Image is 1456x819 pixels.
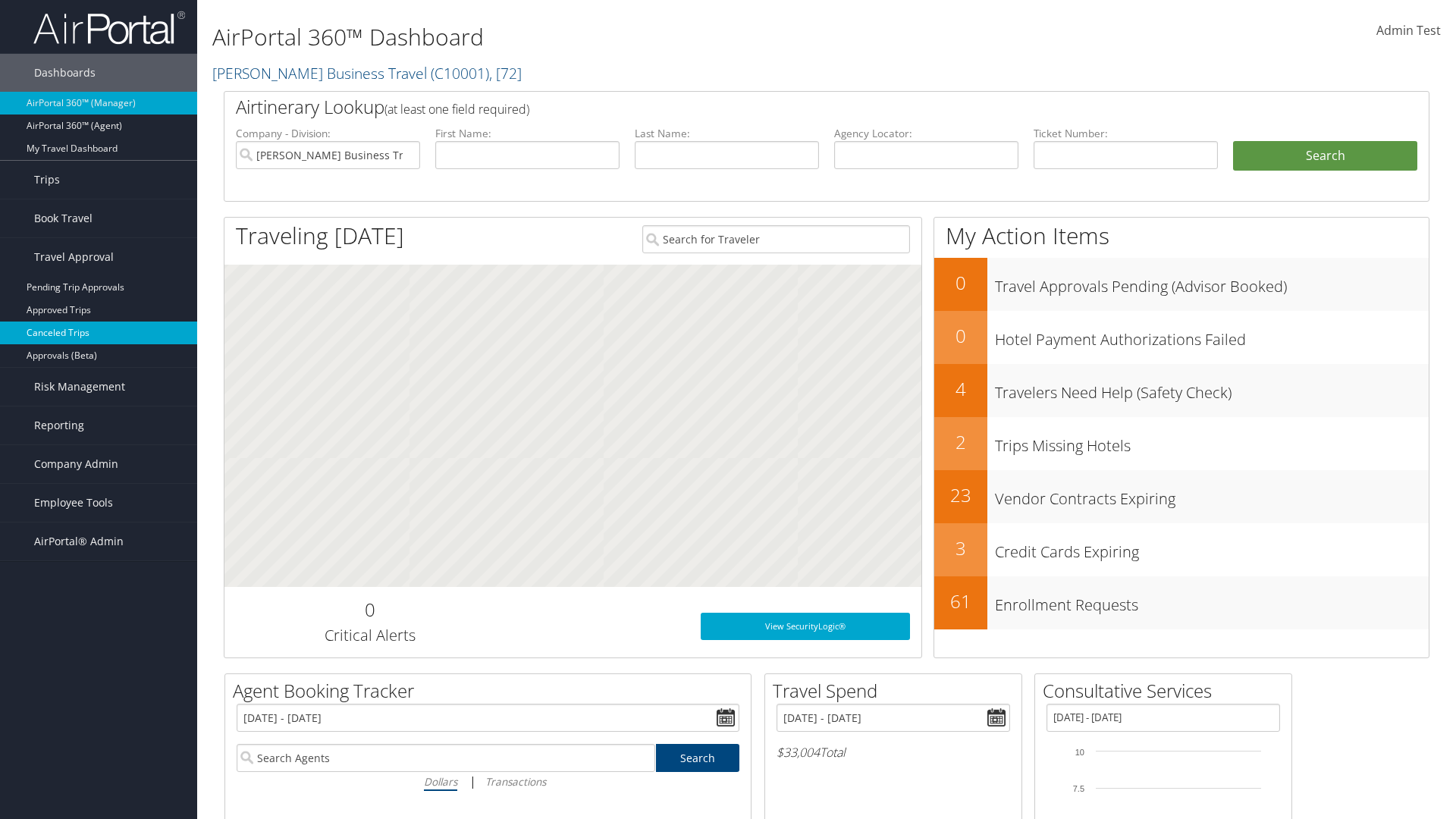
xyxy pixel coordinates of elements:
h2: 4 [934,376,987,402]
a: 4Travelers Need Help (Safety Check) [934,364,1429,417]
label: Ticket Number: [1034,126,1218,141]
img: airportal-logo.png [33,10,185,45]
a: 3Credit Cards Expiring [934,523,1429,576]
label: Last Name: [635,126,819,141]
i: Dollars [424,774,457,789]
tspan: 7.5 [1073,784,1084,793]
h3: Trips Missing Hotels [995,428,1429,457]
a: 0Travel Approvals Pending (Advisor Booked) [934,258,1429,311]
span: Reporting [34,406,84,444]
span: (at least one field required) [384,101,529,118]
a: 61Enrollment Requests [934,576,1429,629]
a: 23Vendor Contracts Expiring [934,470,1429,523]
input: Search Agents [237,744,655,772]
span: ( C10001 ) [431,63,489,83]
a: Search [656,744,740,772]
span: Risk Management [34,368,125,406]
button: Search [1233,141,1417,171]
a: Admin Test [1376,8,1441,55]
span: AirPortal® Admin [34,522,124,560]
div: | [237,772,739,791]
h3: Enrollment Requests [995,587,1429,616]
h3: Hotel Payment Authorizations Failed [995,322,1429,350]
h6: Total [777,744,1010,761]
h2: Consultative Services [1043,678,1291,704]
h2: 0 [236,597,504,623]
span: , [ 72 ] [489,63,522,83]
h1: Traveling [DATE] [236,220,404,252]
input: Search for Traveler [642,225,910,253]
h3: Credit Cards Expiring [995,534,1429,563]
span: Travel Approval [34,238,114,276]
a: 0Hotel Payment Authorizations Failed [934,311,1429,364]
a: 2Trips Missing Hotels [934,417,1429,470]
h3: Critical Alerts [236,625,504,646]
h2: Agent Booking Tracker [233,678,751,704]
h2: 3 [934,535,987,561]
h1: My Action Items [934,220,1429,252]
a: View SecurityLogic® [701,613,910,640]
span: Trips [34,161,60,199]
h3: Vendor Contracts Expiring [995,481,1429,510]
a: [PERSON_NAME] Business Travel [212,63,522,83]
label: Agency Locator: [834,126,1018,141]
span: Employee Tools [34,484,113,522]
span: Admin Test [1376,22,1441,39]
span: Company Admin [34,445,118,483]
span: $33,004 [777,744,820,761]
tspan: 10 [1075,748,1084,757]
h2: 0 [934,323,987,349]
h1: AirPortal 360™ Dashboard [212,21,1031,53]
h2: Airtinerary Lookup [236,94,1317,120]
label: Company - Division: [236,126,420,141]
i: Transactions [485,774,546,789]
span: Book Travel [34,199,93,237]
h2: 2 [934,429,987,455]
h2: Travel Spend [773,678,1021,704]
h3: Travel Approvals Pending (Advisor Booked) [995,268,1429,297]
h2: 61 [934,588,987,614]
h3: Travelers Need Help (Safety Check) [995,375,1429,403]
h2: 0 [934,270,987,296]
h2: 23 [934,482,987,508]
label: First Name: [435,126,620,141]
span: Dashboards [34,54,96,92]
